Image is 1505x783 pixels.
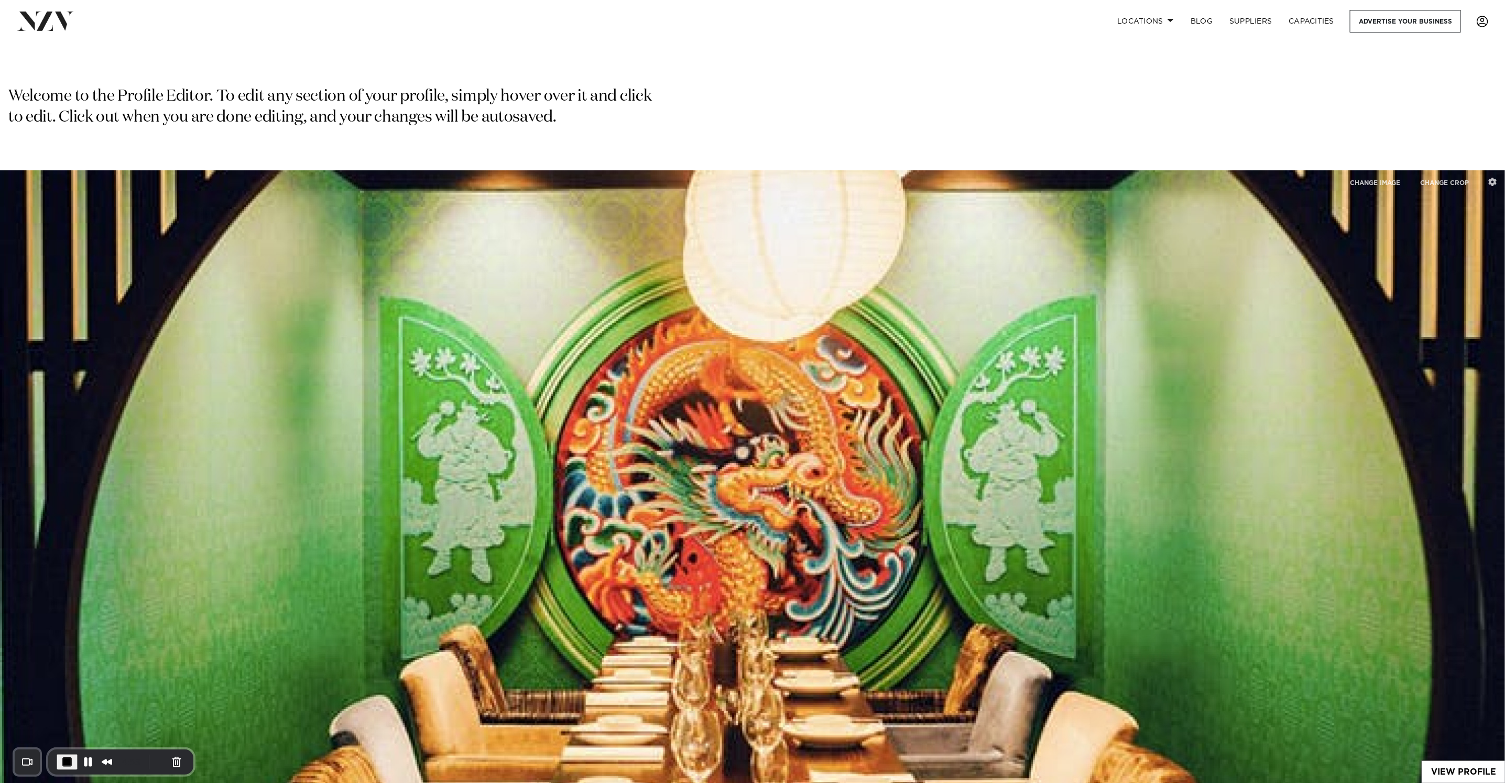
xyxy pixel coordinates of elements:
p: Welcome to the Profile Editor. To edit any section of your profile, simply hover over it and clic... [8,86,656,128]
a: Capacities [1281,10,1343,32]
img: nzv-logo.png [17,12,74,30]
a: Locations [1109,10,1182,32]
a: SUPPLIERS [1221,10,1280,32]
a: Advertise your business [1350,10,1461,32]
a: View Profile [1422,761,1505,783]
a: BLOG [1182,10,1221,32]
button: CHANGE IMAGE [1341,171,1409,194]
button: CHANGE CROP [1411,171,1478,194]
